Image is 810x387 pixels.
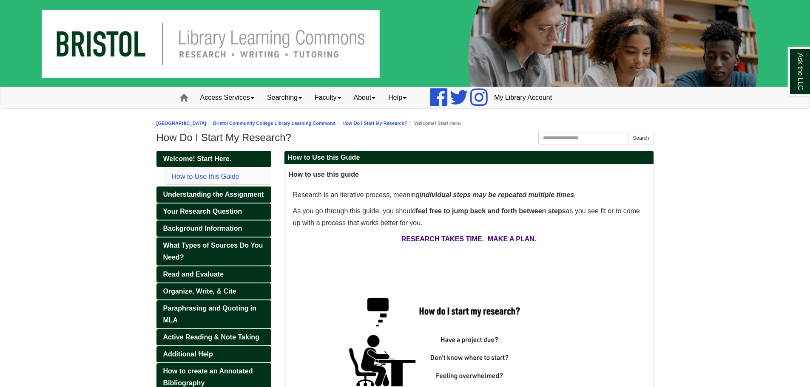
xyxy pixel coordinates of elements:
a: Read and Evaluate [156,266,271,282]
a: Searching [261,87,308,108]
span: How to use this guide [289,171,359,178]
a: Understanding the Assignment [156,186,271,203]
a: Welcome! Start Here. [156,151,271,167]
a: Faculty [308,87,347,108]
button: Search [628,132,654,144]
a: [GEOGRAPHIC_DATA] [156,121,207,126]
span: How to create an Annotated Bibliography [163,367,253,387]
a: Background Information [156,220,271,237]
span: Background Information [163,225,242,232]
span: Organize, Write, & Cite [163,288,236,295]
h1: How Do I Start My Research? [156,132,654,144]
a: Active Reading & Note Taking [156,329,271,345]
strong: feel free to jump back and forth between steps [416,207,566,215]
span: Research is an iterative process, meaning . [293,191,576,198]
span: Paraphrasing and Quoting in MLA [163,305,257,324]
span: Welcome! Start Here. [163,155,232,162]
li: Welcome! Start Here. [407,119,461,127]
a: Access Services [194,87,261,108]
span: Read and Evaluate [163,271,224,278]
a: About [347,87,382,108]
strong: individual steps may be repeated multiple times [419,191,574,198]
span: RESEARCH TAKES TIME. MAKE A PLAN. [401,235,537,243]
span: As you go through this guide, you should as you see fit or to come up with a process that works b... [293,207,640,226]
span: Your Research Question [163,208,242,215]
a: Organize, Write, & Cite [156,283,271,299]
h2: How to Use this Guide [284,151,654,164]
nav: breadcrumb [156,119,654,127]
a: Additional Help [156,346,271,362]
span: What Types of Sources Do You Need? [163,242,263,261]
span: Active Reading & Note Taking [163,333,259,341]
a: Bristol Community College Library Learning Commons [213,121,335,126]
a: Your Research Question [156,203,271,220]
a: What Types of Sources Do You Need? [156,237,271,266]
a: How to Use this Guide [172,173,239,180]
a: My Library Account [488,87,558,108]
span: Additional Help [163,350,213,358]
a: Help [382,87,413,108]
a: Paraphrasing and Quoting in MLA [156,300,271,328]
span: Understanding the Assignment [163,191,264,198]
a: How Do I Start My Research? [342,121,407,126]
